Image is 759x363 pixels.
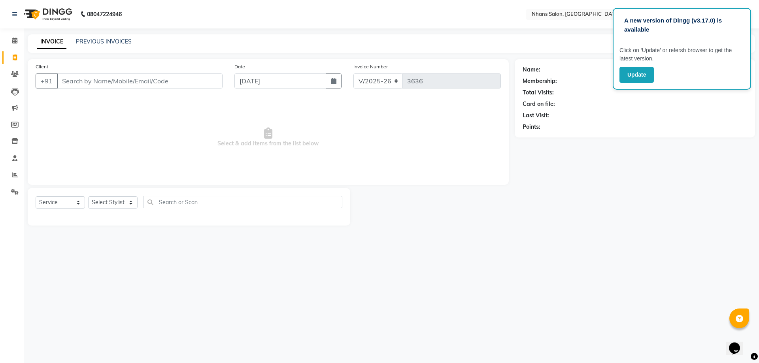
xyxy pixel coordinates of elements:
[37,35,66,49] a: INVOICE
[234,63,245,70] label: Date
[619,67,654,83] button: Update
[523,66,540,74] div: Name:
[36,98,501,177] span: Select & add items from the list below
[523,111,549,120] div: Last Visit:
[624,16,740,34] p: A new version of Dingg (v3.17.0) is available
[523,100,555,108] div: Card on file:
[76,38,132,45] a: PREVIOUS INVOICES
[20,3,74,25] img: logo
[87,3,122,25] b: 08047224946
[143,196,342,208] input: Search or Scan
[36,63,48,70] label: Client
[36,73,58,88] button: +91
[57,73,223,88] input: Search by Name/Mobile/Email/Code
[726,331,751,355] iframe: chat widget
[619,46,744,63] p: Click on ‘Update’ or refersh browser to get the latest version.
[523,123,540,131] div: Points:
[523,77,557,85] div: Membership:
[523,88,554,97] div: Total Visits:
[353,63,388,70] label: Invoice Number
